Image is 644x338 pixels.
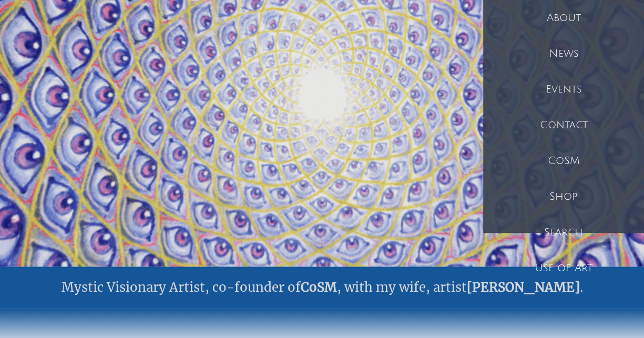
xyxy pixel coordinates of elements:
a: Use of Art [483,250,644,286]
a: [PERSON_NAME] [467,279,580,295]
a: Shop [483,179,644,214]
a: CoSM [483,143,644,179]
a: CoSM [301,279,337,295]
a: News [483,36,644,71]
a: Search [483,214,644,250]
a: Events [483,71,644,107]
a: Contact [483,107,644,143]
